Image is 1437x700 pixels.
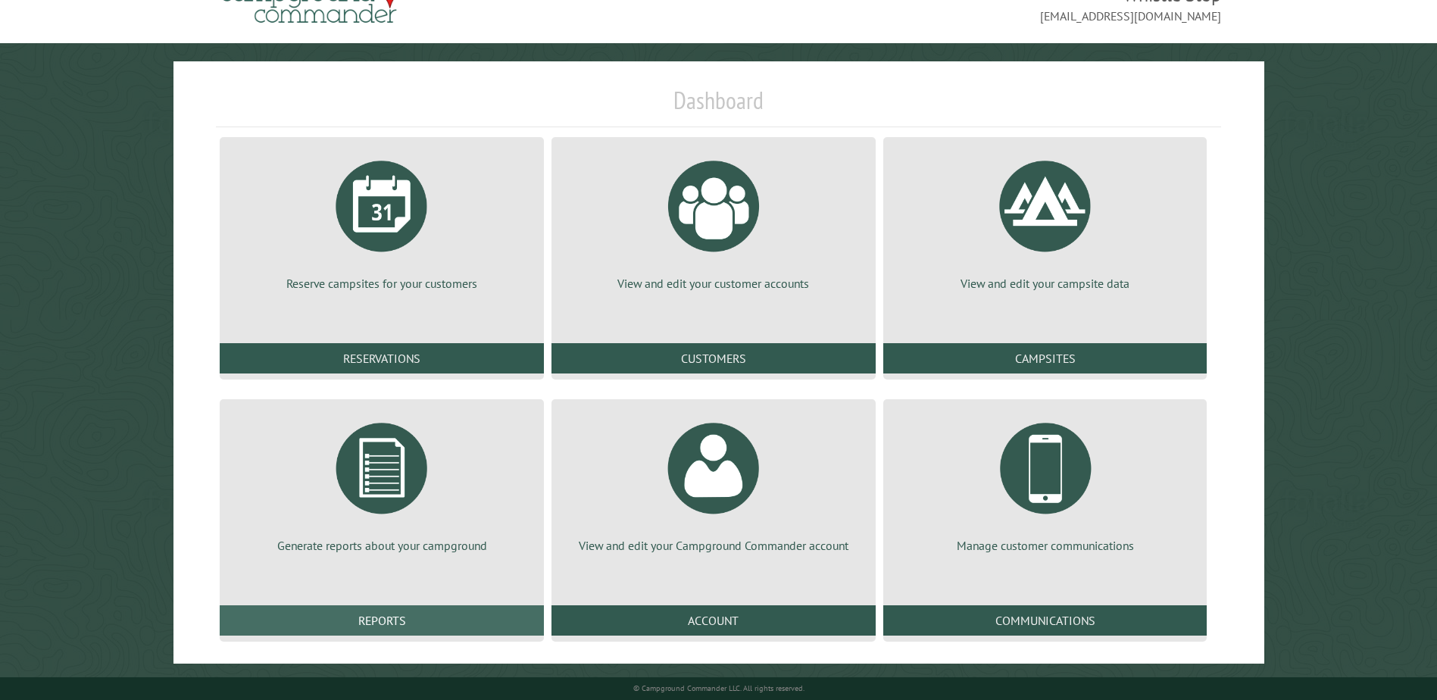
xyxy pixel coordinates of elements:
p: View and edit your campsite data [901,275,1189,292]
a: Communications [883,605,1207,636]
p: Manage customer communications [901,537,1189,554]
a: Campsites [883,343,1207,373]
a: View and edit your Campground Commander account [570,411,858,554]
a: Reservations [220,343,544,373]
a: Reserve campsites for your customers [238,149,526,292]
a: View and edit your campsite data [901,149,1189,292]
a: View and edit your customer accounts [570,149,858,292]
p: View and edit your customer accounts [570,275,858,292]
a: Reports [220,605,544,636]
h1: Dashboard [216,86,1220,127]
p: View and edit your Campground Commander account [570,537,858,554]
a: Customers [551,343,876,373]
a: Generate reports about your campground [238,411,526,554]
a: Account [551,605,876,636]
p: Generate reports about your campground [238,537,526,554]
a: Manage customer communications [901,411,1189,554]
p: Reserve campsites for your customers [238,275,526,292]
small: © Campground Commander LLC. All rights reserved. [633,683,804,693]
